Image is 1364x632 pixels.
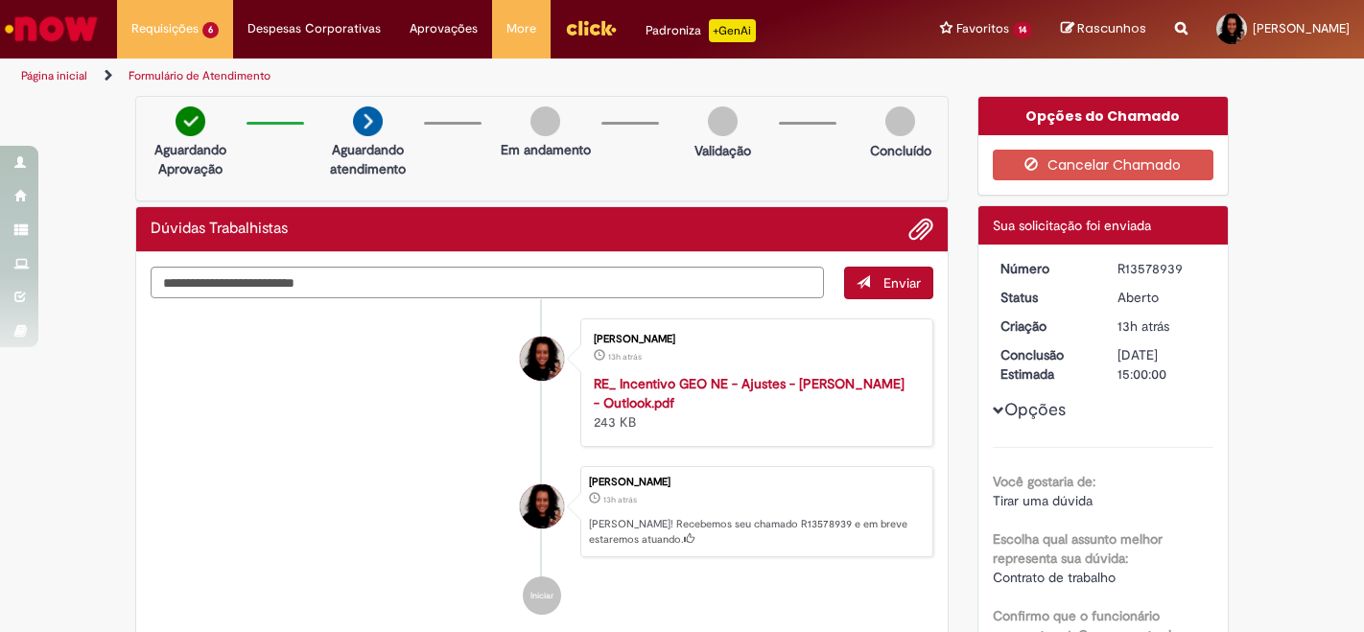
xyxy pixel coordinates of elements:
span: 13h atrás [1117,317,1169,335]
span: 13h atrás [608,351,642,363]
span: Despesas Corporativas [247,19,381,38]
dt: Número [986,259,1104,278]
img: img-circle-grey.png [530,106,560,136]
span: 6 [202,22,219,38]
p: Aguardando Aprovação [144,140,237,178]
img: img-circle-grey.png [885,106,915,136]
span: Requisições [131,19,199,38]
p: Aguardando atendimento [321,140,414,178]
div: Aberto [1117,288,1207,307]
span: Tirar uma dúvida [993,492,1093,509]
p: Em andamento [501,140,591,159]
span: Contrato de trabalho [993,569,1116,586]
span: Rascunhos [1077,19,1146,37]
dt: Status [986,288,1104,307]
h2: Dúvidas Trabalhistas Histórico de tíquete [151,221,288,238]
div: R13578939 [1117,259,1207,278]
div: [PERSON_NAME] [594,334,913,345]
dt: Conclusão Estimada [986,345,1104,384]
div: 243 KB [594,374,913,432]
span: 13h atrás [603,494,637,505]
span: 14 [1013,22,1032,38]
time: 29/09/2025 18:57:49 [603,494,637,505]
div: Padroniza [646,19,756,42]
div: Flavia Almeida Andrade [520,484,564,528]
p: Concluído [870,141,931,160]
button: Cancelar Chamado [993,150,1214,180]
a: Formulário de Atendimento [129,68,270,83]
img: ServiceNow [2,10,101,48]
img: img-circle-grey.png [708,106,738,136]
b: Escolha qual assunto melhor representa sua dúvida: [993,530,1163,567]
span: Favoritos [956,19,1009,38]
span: More [506,19,536,38]
dt: Criação [986,316,1104,336]
span: [PERSON_NAME] [1253,20,1350,36]
span: Aprovações [410,19,478,38]
img: arrow-next.png [353,106,383,136]
img: check-circle-green.png [176,106,205,136]
div: Flavia Almeida Andrade [520,337,564,381]
div: [DATE] 15:00:00 [1117,345,1207,384]
div: 29/09/2025 18:57:49 [1117,316,1207,336]
ul: Trilhas de página [14,59,895,94]
div: Opções do Chamado [978,97,1229,135]
textarea: Digite sua mensagem aqui... [151,267,824,298]
time: 29/09/2025 18:57:03 [608,351,642,363]
p: +GenAi [709,19,756,42]
button: Enviar [844,267,933,299]
a: Rascunhos [1061,20,1146,38]
span: Sua solicitação foi enviada [993,217,1151,234]
button: Adicionar anexos [908,217,933,242]
a: Página inicial [21,68,87,83]
li: Flavia Almeida Andrade [151,466,933,558]
img: click_logo_yellow_360x200.png [565,13,617,42]
p: Validação [694,141,751,160]
time: 29/09/2025 18:57:49 [1117,317,1169,335]
b: Você gostaria de: [993,473,1095,490]
p: [PERSON_NAME]! Recebemos seu chamado R13578939 e em breve estaremos atuando. [589,517,923,547]
div: [PERSON_NAME] [589,477,923,488]
a: RE_ Incentivo GEO NE - Ajustes - [PERSON_NAME] - Outlook.pdf [594,375,905,411]
span: Enviar [883,274,921,292]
